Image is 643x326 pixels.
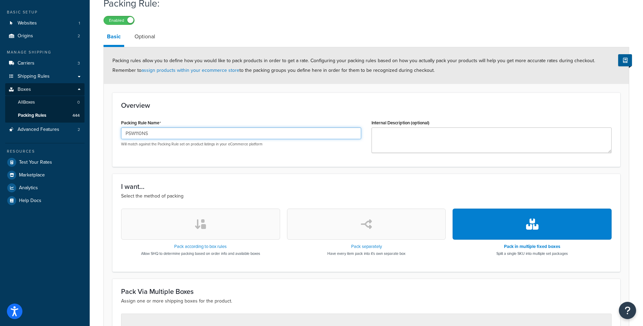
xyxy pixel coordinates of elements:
[19,160,52,165] span: Test Your Rates
[5,96,85,109] a: AllBoxes0
[19,198,41,204] span: Help Docs
[19,185,38,191] span: Analytics
[79,20,80,26] span: 1
[141,244,260,249] h3: Pack according to box rules
[18,99,35,105] span: All Boxes
[18,33,33,39] span: Origins
[121,297,612,305] p: Assign one or more shipping boxes for the product.
[372,120,429,125] label: Internal Description (optional)
[5,49,85,55] div: Manage Shipping
[5,182,85,194] a: Analytics
[18,60,34,66] span: Carriers
[121,102,612,109] h3: Overview
[121,120,161,126] label: Packing Rule Name
[103,28,124,47] a: Basic
[5,57,85,70] a: Carriers3
[72,113,80,118] span: 444
[104,16,134,25] label: Enabled
[141,251,260,256] p: Allow SHQ to determine packing based on order info and available boxes
[77,99,80,105] span: 0
[5,17,85,30] a: Websites1
[131,28,159,45] a: Optional
[19,172,45,178] span: Marketplace
[112,57,595,74] span: Packing rules allow you to define how you would like to pack products in order to get a rate. Con...
[619,302,636,319] button: Open Resource Center
[5,156,85,169] a: Test Your Rates
[496,251,568,256] p: Split a single SKU into multiple set packages
[5,57,85,70] li: Carriers
[496,244,568,249] h3: Pack in multiple fixed boxes
[5,123,85,136] a: Advanced Features2
[141,67,239,74] a: assign products within your ecommerce store
[18,20,37,26] span: Websites
[5,109,85,122] a: Packing Rules444
[5,70,85,83] a: Shipping Rules
[18,74,50,79] span: Shipping Rules
[78,60,80,66] span: 3
[5,83,85,96] a: Boxes
[5,17,85,30] li: Websites
[121,192,612,200] p: Select the method of packing
[18,113,46,118] span: Packing Rules
[18,127,59,133] span: Advanced Features
[5,109,85,122] li: Packing Rules
[121,288,612,295] h3: Pack Via Multiple Boxes
[327,251,405,256] p: Have every item pack into it's own separate box
[618,54,632,66] button: Show Help Docs
[327,244,405,249] h3: Pack separately
[5,9,85,15] div: Basic Setup
[5,194,85,207] a: Help Docs
[18,87,31,93] span: Boxes
[121,142,361,147] p: Will match against the Packing Rule set on product listings in your eCommerce platform
[5,148,85,154] div: Resources
[78,33,80,39] span: 2
[121,183,612,190] h3: I want...
[5,30,85,42] a: Origins2
[5,30,85,42] li: Origins
[5,169,85,181] a: Marketplace
[78,127,80,133] span: 2
[5,123,85,136] li: Advanced Features
[5,83,85,123] li: Boxes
